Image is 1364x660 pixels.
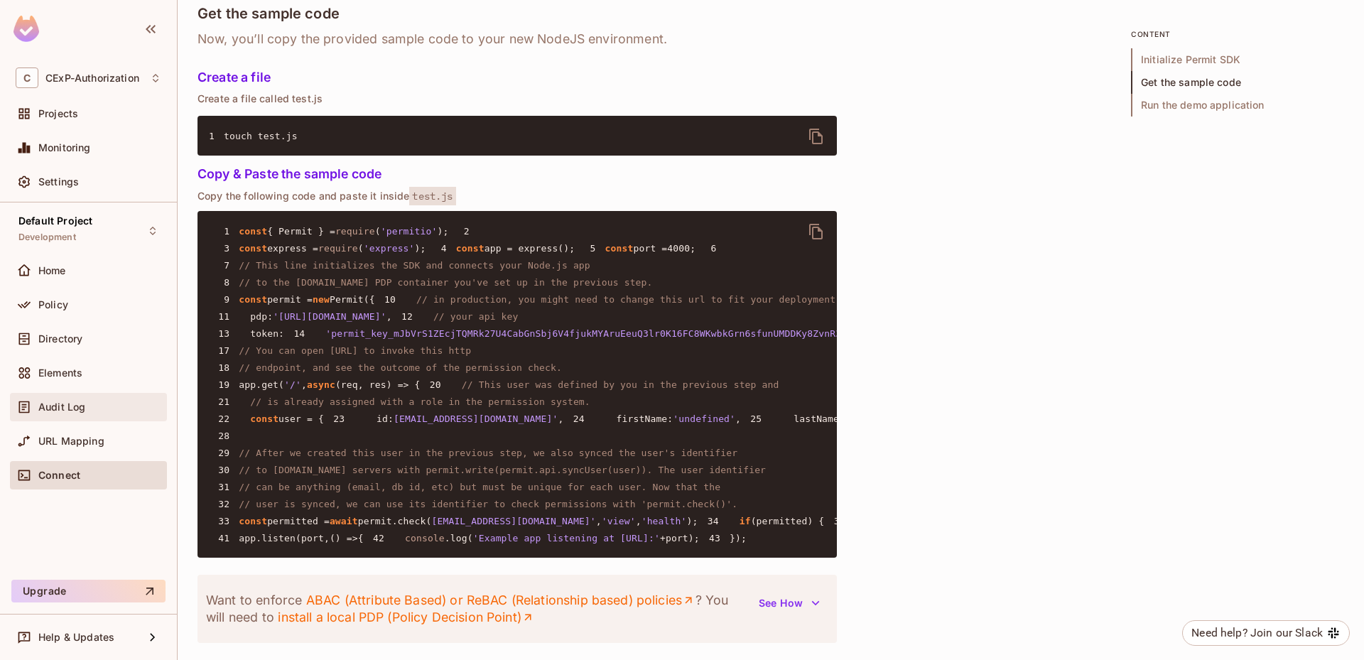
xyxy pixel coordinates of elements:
span: const [456,243,485,254]
span: (permitted) { [751,516,825,526]
span: 4000 [667,243,690,254]
span: [EMAIL_ADDRESS][DOMAIN_NAME]' [431,516,595,526]
span: app.get( [239,379,284,390]
span: Connect [38,470,80,481]
span: 20 [421,378,450,392]
span: 1 [209,129,224,144]
span: 18 [209,361,239,375]
span: touch test.js [224,131,298,141]
span: Workspace: CExP-Authorization [45,72,139,84]
span: const [239,294,267,305]
span: Run the demo application [1131,94,1344,117]
p: Create a file called test.js [197,93,837,104]
span: : [267,311,273,322]
span: ); [437,226,448,237]
span: 28 [209,429,239,443]
span: Home [38,265,66,276]
span: 'view' [602,516,636,526]
span: Monitoring [38,142,91,153]
button: delete [799,119,833,153]
span: Get the sample code [1131,71,1344,94]
span: () => [330,533,358,543]
button: Upgrade [11,580,166,602]
span: 29 [209,446,239,460]
a: ABAC (Attribute Based) or ReBAC (Relationship based) policies [305,592,695,609]
button: See How [750,592,828,615]
span: const [239,516,267,526]
span: Directory [38,333,82,345]
span: // endpoint, and see the outcome of the permission check. [239,362,562,373]
span: // is already assigned with a role in the permission system. [250,396,590,407]
p: Want to enforce ? You will need to [206,592,750,626]
span: const [605,243,634,254]
span: 7 [209,259,239,273]
span: , [735,413,741,424]
span: 'undefined' [673,413,735,424]
span: token [250,328,278,339]
span: // to [DOMAIN_NAME] servers with permit.write(permit.api.syncUser(user)). The user identifier [239,465,766,475]
span: require [335,226,375,237]
span: async [307,379,335,390]
span: , [301,379,307,390]
span: firstName [617,413,668,424]
span: new [313,294,330,305]
span: 24 [563,412,593,426]
span: if [740,516,751,526]
span: // user is synced, we can use its identifier to check permissions with 'permit.check()'. [239,499,737,509]
span: '/' [284,379,301,390]
span: 22 [209,412,239,426]
span: // After we created this user in the previous step, we also synced the user's identifier [239,448,737,458]
span: permitted = [267,516,330,526]
span: 30 [209,463,239,477]
span: 17 [209,344,239,358]
span: 11 [209,310,239,324]
span: // your api key [433,311,519,322]
span: 32 [209,497,239,512]
span: 43 [700,531,730,546]
span: const [239,243,267,254]
span: .log( [445,533,473,543]
span: 14 [284,327,314,341]
span: 10 [375,293,405,307]
span: , [386,311,392,322]
span: // to the [DOMAIN_NAME] PDP container you've set up in the previous step. [239,277,652,288]
span: 34 [698,514,727,529]
span: 3 [209,242,239,256]
span: 23 [324,412,354,426]
span: 9 [209,293,239,307]
span: 19 [209,378,239,392]
img: SReyMgAAAABJRU5ErkJggg== [13,16,39,42]
span: Permit({ [330,294,375,305]
span: , [636,516,642,526]
a: install a local PDP (Policy Decision Point) [278,609,534,626]
span: app.listen(port, [239,533,330,543]
h5: Create a file [197,70,837,85]
span: ); [415,243,426,254]
span: 35 [824,514,854,529]
span: permit = [267,294,313,305]
span: : [278,328,284,339]
span: test.js [409,187,455,205]
span: permit.check( [358,516,432,526]
span: await [330,516,358,526]
span: Help & Updates [38,632,114,643]
p: Copy the following code and paste it inside [197,190,837,202]
span: Elements [38,367,82,379]
span: 12 [392,310,422,324]
span: ; [690,243,695,254]
div: Need help? Join our Slack [1191,624,1323,642]
span: 33 [209,514,239,529]
span: URL Mapping [38,436,104,447]
span: Policy [38,299,68,310]
span: ( [358,243,364,254]
span: : [388,413,394,424]
span: 1 [209,224,239,239]
button: delete [799,215,833,249]
span: Projects [38,108,78,119]
span: pdp [250,311,267,322]
span: +port); [660,533,700,543]
span: console [405,533,445,543]
span: // This line initializes the SDK and connects your Node.js app [239,260,590,271]
span: 8 [209,276,239,290]
span: 'express' [364,243,415,254]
